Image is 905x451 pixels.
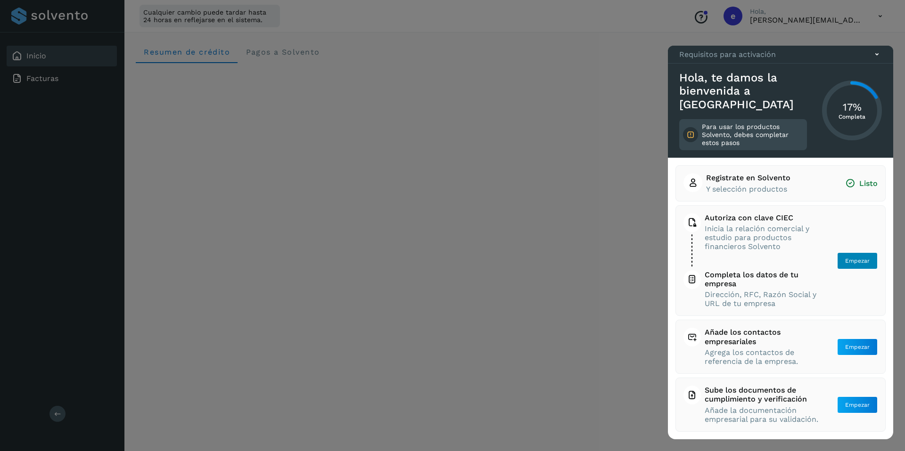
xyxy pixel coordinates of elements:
p: Completa [839,113,865,120]
span: Empezar [845,401,870,409]
span: Dirección, RFC, Razón Social y URL de tu empresa [705,290,819,308]
span: Y selección productos [706,185,790,193]
span: Inicia la relación comercial y estudio para productos financieros Solvento [705,224,819,251]
span: Registrate en Solvento [706,173,790,182]
span: Autoriza con clave CIEC [705,213,819,222]
button: Sube los documentos de cumplimiento y verificaciónAñade la documentación empresarial para su vali... [683,386,878,424]
button: Empezar [837,252,878,269]
button: Empezar [837,396,878,413]
span: Empezar [845,343,870,351]
button: Autoriza con clave CIECInicia la relación comercial y estudio para productos financieros Solvento... [683,213,878,308]
p: Requisitos para activación [679,50,776,59]
h3: Hola, te damos la bienvenida a [GEOGRAPHIC_DATA] [679,71,807,112]
p: Para usar los productos Solvento, debes completar estos pasos [702,123,803,146]
h3: 17% [839,101,865,113]
button: Añade los contactos empresarialesAgrega los contactos de referencia de la empresa.Empezar [683,328,878,366]
button: Registrate en SolventoY selección productosListo [683,173,878,193]
span: Sube los documentos de cumplimiento y verificación [705,386,819,403]
span: Añade la documentación empresarial para su validación. [705,406,819,424]
span: Empezar [845,257,870,265]
span: Listo [845,178,878,188]
span: Completa los datos de tu empresa [705,270,819,288]
button: Empezar [837,338,878,355]
div: Requisitos para activación [668,46,893,64]
span: Agrega los contactos de referencia de la empresa. [705,348,819,366]
span: Añade los contactos empresariales [705,328,819,346]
